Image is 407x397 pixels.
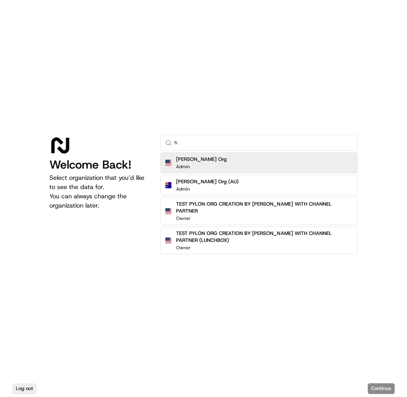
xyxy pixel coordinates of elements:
p: Admin [176,186,190,192]
h2: [PERSON_NAME] Org [176,156,227,163]
p: Admin [176,164,190,170]
h2: TEST PYLON ORG CREATION BY [PERSON_NAME] WITH CHANNEL PARTNER [176,201,353,215]
h1: Welcome Back! [49,158,148,172]
input: Type to search... [175,135,353,150]
img: Flag of us [165,208,171,214]
p: Owner [176,245,191,251]
p: Select organization that you’d like to see the data for. You can always change the organization l... [49,173,148,210]
h2: [PERSON_NAME] Org (AU) [176,178,239,185]
h2: TEST PYLON ORG CREATION BY [PERSON_NAME] WITH CHANNEL PARTNER (LUNCHBOX) [176,230,353,244]
img: Flag of us [165,237,171,243]
img: Flag of us [165,160,171,166]
img: Flag of au [165,182,171,188]
p: Owner [176,215,191,221]
div: Suggestions [160,151,358,256]
button: Log out [12,383,37,394]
